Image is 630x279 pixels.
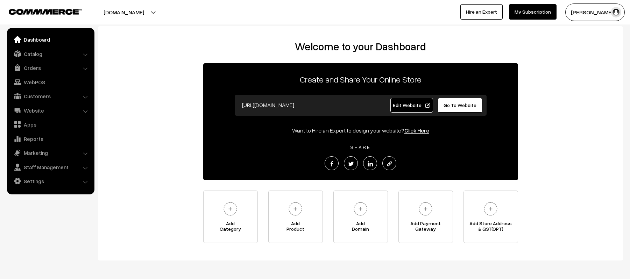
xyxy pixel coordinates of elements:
span: Add Payment Gateway [399,221,453,235]
a: Marketing [9,146,92,159]
a: Edit Website [390,98,433,113]
a: WebPOS [9,76,92,88]
img: plus.svg [351,199,370,219]
a: Staff Management [9,161,92,173]
span: Go To Website [444,102,476,108]
a: AddDomain [333,191,388,243]
img: plus.svg [221,199,240,219]
span: SHARE [347,144,374,150]
button: [PERSON_NAME] [565,3,625,21]
span: Edit Website [393,102,430,108]
a: Orders [9,62,92,74]
a: Reports [9,133,92,145]
span: Add Store Address & GST(OPT) [464,221,518,235]
p: Create and Share Your Online Store [203,73,518,86]
span: Add Domain [334,221,388,235]
a: Add PaymentGateway [398,191,453,243]
a: Customers [9,90,92,102]
a: Settings [9,175,92,187]
a: Hire an Expert [460,4,503,20]
h2: Welcome to your Dashboard [105,40,616,53]
a: Click Here [404,127,429,134]
a: Website [9,104,92,117]
img: plus.svg [416,199,435,219]
img: COMMMERCE [9,9,82,14]
img: plus.svg [286,199,305,219]
a: COMMMERCE [9,7,70,15]
a: AddProduct [268,191,323,243]
span: Add Category [204,221,257,235]
a: Go To Website [438,98,483,113]
a: Dashboard [9,33,92,46]
div: Want to Hire an Expert to design your website? [203,126,518,135]
button: [DOMAIN_NAME] [79,3,169,21]
img: plus.svg [481,199,500,219]
a: Apps [9,118,92,131]
a: Add Store Address& GST(OPT) [463,191,518,243]
a: Catalog [9,48,92,60]
img: user [611,7,621,17]
span: Add Product [269,221,323,235]
a: AddCategory [203,191,258,243]
a: My Subscription [509,4,557,20]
